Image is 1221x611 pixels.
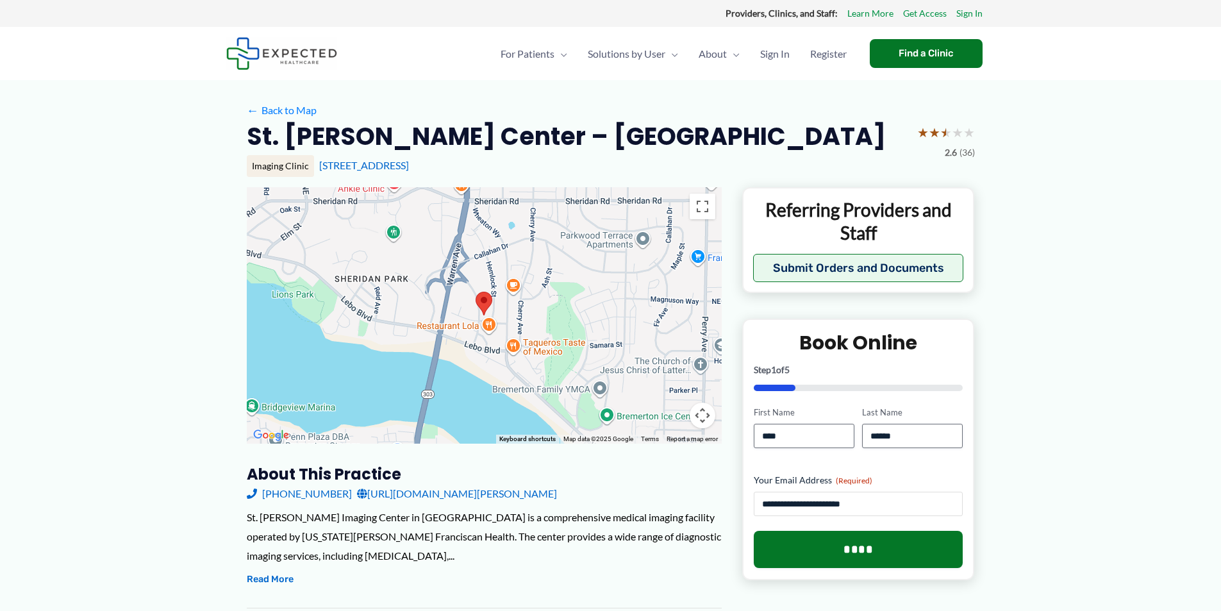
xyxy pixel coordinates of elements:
[554,31,567,76] span: Menu Toggle
[862,406,963,419] label: Last Name
[490,31,857,76] nav: Primary Site Navigation
[917,121,929,144] span: ★
[667,435,718,442] a: Report a map error
[929,121,940,144] span: ★
[247,464,722,484] h3: About this practice
[753,198,964,245] p: Referring Providers and Staff
[490,31,577,76] a: For PatientsMenu Toggle
[727,31,740,76] span: Menu Toggle
[690,403,715,428] button: Map camera controls
[800,31,857,76] a: Register
[250,427,292,444] img: Google
[903,5,947,22] a: Get Access
[665,31,678,76] span: Menu Toggle
[688,31,750,76] a: AboutMenu Toggle
[250,427,292,444] a: Open this area in Google Maps (opens a new window)
[499,435,556,444] button: Keyboard shortcuts
[945,144,957,161] span: 2.6
[226,37,337,70] img: Expected Healthcare Logo - side, dark font, small
[785,364,790,375] span: 5
[750,31,800,76] a: Sign In
[577,31,688,76] a: Solutions by UserMenu Toggle
[771,364,776,375] span: 1
[753,254,964,282] button: Submit Orders and Documents
[247,508,722,565] div: St. [PERSON_NAME] Imaging Center in [GEOGRAPHIC_DATA] is a comprehensive medical imaging facility...
[940,121,952,144] span: ★
[319,159,409,171] a: [STREET_ADDRESS]
[690,194,715,219] button: Toggle fullscreen view
[247,101,317,120] a: ←Back to Map
[726,8,838,19] strong: Providers, Clinics, and Staff:
[754,474,963,487] label: Your Email Address
[699,31,727,76] span: About
[754,330,963,355] h2: Book Online
[836,476,872,485] span: (Required)
[754,406,854,419] label: First Name
[963,121,975,144] span: ★
[247,155,314,177] div: Imaging Clinic
[357,484,557,503] a: [URL][DOMAIN_NAME][PERSON_NAME]
[754,365,963,374] p: Step of
[847,5,893,22] a: Learn More
[956,5,983,22] a: Sign In
[247,572,294,587] button: Read More
[641,435,659,442] a: Terms (opens in new tab)
[501,31,554,76] span: For Patients
[952,121,963,144] span: ★
[760,31,790,76] span: Sign In
[810,31,847,76] span: Register
[563,435,633,442] span: Map data ©2025 Google
[959,144,975,161] span: (36)
[247,484,352,503] a: [PHONE_NUMBER]
[247,121,886,152] h2: St. [PERSON_NAME] Center – [GEOGRAPHIC_DATA]
[870,39,983,68] a: Find a Clinic
[247,104,259,116] span: ←
[588,31,665,76] span: Solutions by User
